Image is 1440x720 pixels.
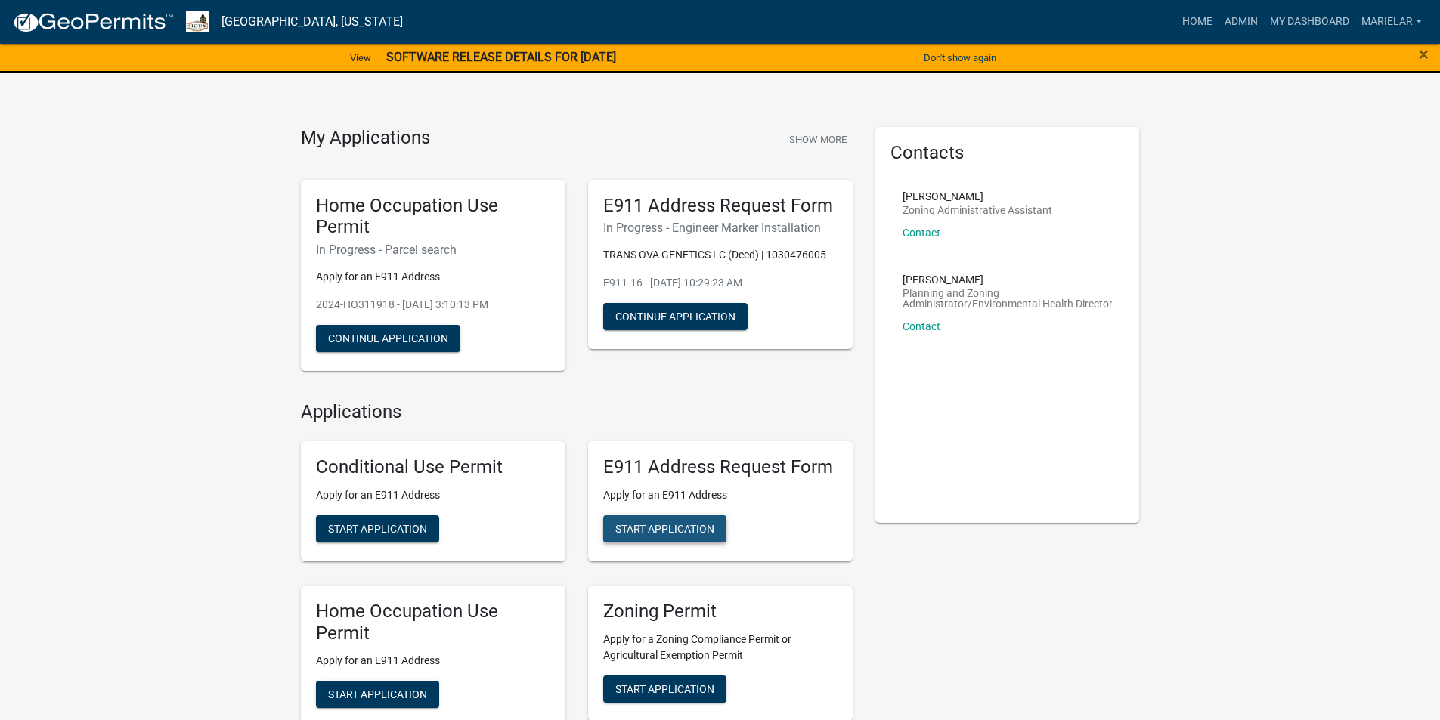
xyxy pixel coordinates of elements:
span: × [1419,44,1429,65]
h6: In Progress - Parcel search [316,243,550,257]
h5: Contacts [890,142,1125,164]
a: My Dashboard [1264,8,1355,36]
p: Apply for an E911 Address [603,487,838,503]
span: Start Application [615,682,714,694]
p: Apply for a Zoning Compliance Permit or Agricultural Exemption Permit [603,632,838,663]
p: 2024-HO311918 - [DATE] 3:10:13 PM [316,297,550,313]
a: marielar [1355,8,1428,36]
button: Start Application [603,515,726,542]
p: Apply for an E911 Address [316,487,550,503]
p: E911-16 - [DATE] 10:29:23 AM [603,275,838,291]
a: Admin [1219,8,1264,36]
p: [PERSON_NAME] [903,274,1113,285]
button: Continue Application [316,325,460,352]
button: Start Application [603,675,726,703]
p: Planning and Zoning Administrator/Environmental Health Director [903,288,1113,309]
h5: E911 Address Request Form [603,195,838,217]
h6: In Progress - Engineer Marker Installation [603,221,838,235]
h5: Zoning Permit [603,601,838,623]
p: Zoning Administrative Assistant [903,205,1052,215]
button: Show More [783,127,853,152]
p: [PERSON_NAME] [903,191,1052,202]
button: Start Application [316,515,439,542]
span: Start Application [328,688,427,700]
h5: Home Occupation Use Permit [316,601,550,644]
button: Start Application [316,681,439,708]
h4: Applications [301,401,853,423]
strong: SOFTWARE RELEASE DETAILS FOR [DATE] [386,50,616,64]
p: TRANS OVA GENETICS LC (Deed) | 1030476005 [603,247,838,263]
span: Start Application [328,522,427,534]
h5: Home Occupation Use Permit [316,195,550,239]
a: Home [1176,8,1219,36]
button: Don't show again [918,45,1002,70]
span: Start Application [615,522,714,534]
button: Close [1419,45,1429,63]
img: Sioux County, Iowa [186,11,209,32]
h5: Conditional Use Permit [316,456,550,478]
a: [GEOGRAPHIC_DATA], [US_STATE] [221,9,403,35]
button: Continue Application [603,303,748,330]
p: Apply for an E911 Address [316,269,550,285]
h5: E911 Address Request Form [603,456,838,478]
p: Apply for an E911 Address [316,653,550,669]
a: Contact [903,227,940,239]
a: View [344,45,377,70]
h4: My Applications [301,127,430,150]
a: Contact [903,320,940,332]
